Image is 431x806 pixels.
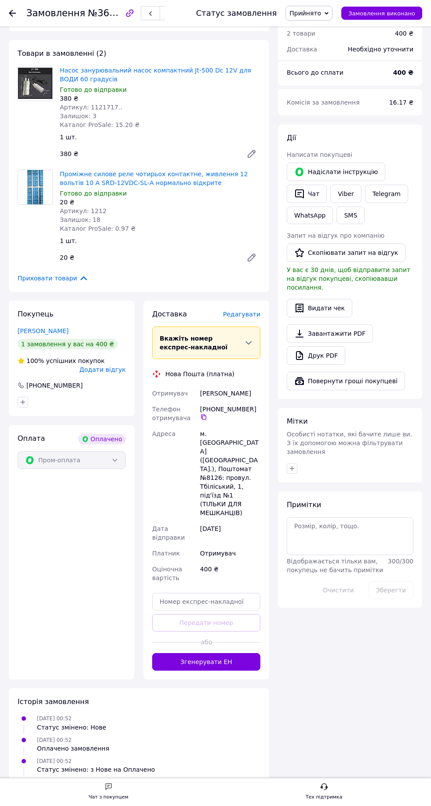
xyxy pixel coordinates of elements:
[196,9,277,18] div: Статус замовлення
[393,69,413,76] b: 400 ₴
[341,7,422,20] button: Замовлення виконано
[287,163,385,181] button: Надіслати інструкцію
[89,793,128,802] div: Чат з покупцем
[198,545,262,561] div: Отримувач
[60,86,127,93] span: Готово до відправки
[287,99,360,106] span: Комісія за замовлення
[56,148,239,160] div: 380 ₴
[56,251,239,264] div: 20 ₴
[60,190,127,197] span: Готово до відправки
[18,339,117,349] div: 1 замовлення у вас на 400 ₴
[289,10,321,17] span: Прийнято
[80,366,126,373] span: Додати відгук
[152,406,190,421] span: Телефон отримувача
[287,243,405,262] button: Скопіювати запит на відгук
[287,417,308,425] span: Мітки
[18,310,54,318] span: Покупець
[343,40,419,59] div: Необхідно уточнити
[56,131,264,143] div: 1 шт.
[152,430,175,437] span: Адреса
[287,299,352,317] button: Видати чек
[198,561,262,586] div: 400 ₴
[287,185,327,203] button: Чат
[18,327,69,334] a: [PERSON_NAME]
[78,434,126,444] div: Оплачено
[389,99,413,106] span: 16.17 ₴
[37,758,72,764] span: [DATE] 00:52
[201,638,212,646] span: або
[287,151,352,158] span: Написати покупцеві
[18,697,89,706] span: Історія замовлення
[27,170,44,204] img: Проміжне силове реле чотирьох контактне, живлення 12 вольтів 10 А SRD-12VDC-SL-А нормально відкрите
[388,558,413,565] span: 300 / 300
[330,185,361,203] a: Viber
[18,434,45,443] span: Оплата
[287,346,345,365] a: Друк PDF
[243,145,260,163] a: Редагувати
[287,324,373,343] a: Завантажити PDF
[365,185,408,203] a: Telegram
[163,370,237,378] div: Нова Пошта (платна)
[287,46,317,53] span: Доставка
[37,715,72,722] span: [DATE] 00:52
[287,501,321,509] span: Примітки
[60,121,139,128] span: Каталог ProSale: 15.20 ₴
[198,385,262,401] div: [PERSON_NAME]
[287,207,333,224] a: WhatsApp
[88,7,150,18] span: №366246133
[37,765,155,774] div: Статус змінено: з Нове на Оплачено
[60,198,260,207] div: 20 ₴
[60,113,97,120] span: Залишок: 3
[60,104,122,111] span: Артикул: 1121717..
[152,390,188,397] span: Отримувач
[37,737,72,743] span: [DATE] 00:52
[287,134,296,142] span: Дії
[152,550,180,557] span: Платник
[198,426,262,521] div: м. [GEOGRAPHIC_DATA] ([GEOGRAPHIC_DATA].), Поштомат №8126: провул. Тбіліський, 1, під'їзд №1 (ТІЛ...
[60,216,100,223] span: Залишок: 18
[18,273,88,283] span: Приховати товари
[60,225,135,232] span: Каталог ProSale: 0.97 ₴
[152,310,187,318] span: Доставка
[37,723,106,732] div: Статус змінено: Нове
[152,653,260,671] button: Згенерувати ЕН
[60,171,248,186] a: Проміжне силове реле чотирьох контактне, живлення 12 вольтів 10 А SRD-12VDC-SL-А нормально відкрите
[287,372,405,390] button: Повернути гроші покупцеві
[287,232,384,239] span: Запит на відгук про компанію
[243,249,260,266] a: Редагувати
[395,29,413,38] div: 400 ₴
[18,49,106,58] span: Товари в замовленні (2)
[60,94,260,103] div: 380 ₴
[287,69,343,76] span: Всього до сплати
[200,405,260,421] div: [PHONE_NUMBER]
[26,381,84,390] div: [PHONE_NUMBER]
[287,558,383,574] span: Відображається тільки вам, покупець не бачить примітки
[152,525,185,541] span: Дата відправки
[348,10,415,17] span: Замовлення виконано
[160,335,227,351] span: Вкажіть номер експрес-накладної
[152,566,182,581] span: Оціночна вартість
[60,67,251,83] a: Насос занурювальний насос компактний Jt-500 Dc 12V для ВОДИ 60 градусів
[152,593,260,610] input: Номер експрес-накладної
[287,431,412,455] span: Особисті нотатки, які бачите лише ви. З їх допомогою можна фільтрувати замовлення
[287,30,315,37] span: 2 товари
[287,266,410,291] span: У вас є 30 днів, щоб відправити запит на відгук покупцеві, скопіювавши посилання.
[60,207,106,214] span: Артикул: 1212
[26,357,44,364] span: 100%
[306,793,343,802] div: Тех підтримка
[37,744,109,753] div: Оплачено замовлення
[26,8,85,18] span: Замовлення
[223,311,260,318] span: Редагувати
[336,207,365,224] button: SMS
[198,521,262,545] div: [DATE]
[56,235,264,247] div: 1 шт.
[18,68,52,99] img: Насос занурювальний насос компактний Jt-500 Dc 12V для ВОДИ 60 градусів
[18,356,105,365] div: успішних покупок
[9,9,16,18] div: Повернутися назад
